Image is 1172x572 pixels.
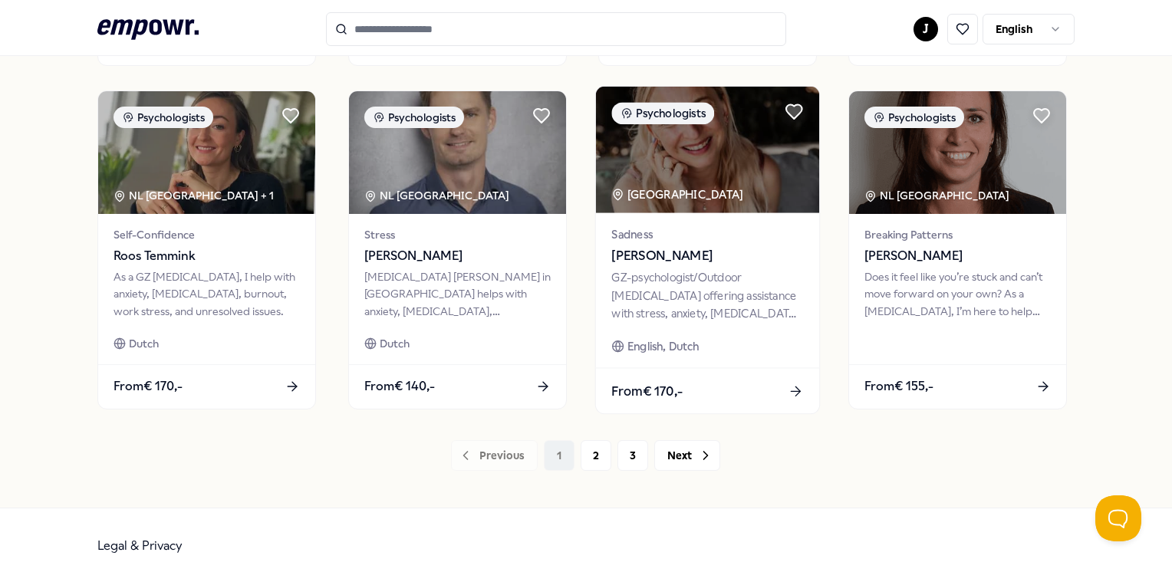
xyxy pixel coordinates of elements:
span: [PERSON_NAME] [864,246,1051,266]
div: Psychologists [364,107,464,128]
img: package image [849,91,1066,214]
span: Dutch [380,335,410,352]
div: Psychologists [611,102,714,124]
div: Psychologists [114,107,213,128]
button: Next [654,440,720,471]
div: [MEDICAL_DATA] [PERSON_NAME] in [GEOGRAPHIC_DATA] helps with anxiety, [MEDICAL_DATA], [MEDICAL_DA... [364,268,551,320]
a: package imagePsychologistsNL [GEOGRAPHIC_DATA] + 1Self-ConfidenceRoos TemminkAs a GZ [MEDICAL_DAT... [97,90,316,409]
span: Breaking Patterns [864,226,1051,243]
a: package imagePsychologistsNL [GEOGRAPHIC_DATA] Breaking Patterns[PERSON_NAME]Does it feel like yo... [848,90,1067,409]
a: package imagePsychologists[GEOGRAPHIC_DATA] Sadness[PERSON_NAME]GZ-psychologist/Outdoor [MEDICAL_... [595,85,821,414]
span: From € 170,- [114,376,183,396]
a: package imagePsychologistsNL [GEOGRAPHIC_DATA] Stress[PERSON_NAME][MEDICAL_DATA] [PERSON_NAME] in... [348,90,567,409]
button: J [914,17,938,41]
div: Psychologists [864,107,964,128]
img: package image [596,87,819,213]
span: From € 155,- [864,376,933,396]
div: NL [GEOGRAPHIC_DATA] [864,187,1012,204]
button: 3 [617,440,648,471]
div: [GEOGRAPHIC_DATA] [611,186,746,203]
span: From € 170,- [611,380,683,400]
div: Does it feel like you’re stuck and can’t move forward on your own? As a [MEDICAL_DATA], I’m here ... [864,268,1051,320]
span: English, Dutch [627,337,700,355]
a: Legal & Privacy [97,538,183,553]
span: Dutch [129,335,159,352]
div: NL [GEOGRAPHIC_DATA] [364,187,512,204]
input: Search for products, categories or subcategories [326,12,786,46]
button: 2 [581,440,611,471]
span: Self-Confidence [114,226,300,243]
div: GZ-psychologist/Outdoor [MEDICAL_DATA] offering assistance with stress, anxiety, [MEDICAL_DATA], ... [611,269,803,322]
span: Roos Temmink [114,246,300,266]
div: NL [GEOGRAPHIC_DATA] + 1 [114,187,274,204]
span: [PERSON_NAME] [364,246,551,266]
span: Sadness [611,225,803,243]
span: [PERSON_NAME] [611,246,803,266]
span: From € 140,- [364,376,435,396]
img: package image [349,91,566,214]
div: As a GZ [MEDICAL_DATA], I help with anxiety, [MEDICAL_DATA], burnout, work stress, and unresolved... [114,268,300,320]
img: package image [98,91,315,214]
iframe: Help Scout Beacon - Open [1095,495,1141,541]
span: Stress [364,226,551,243]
